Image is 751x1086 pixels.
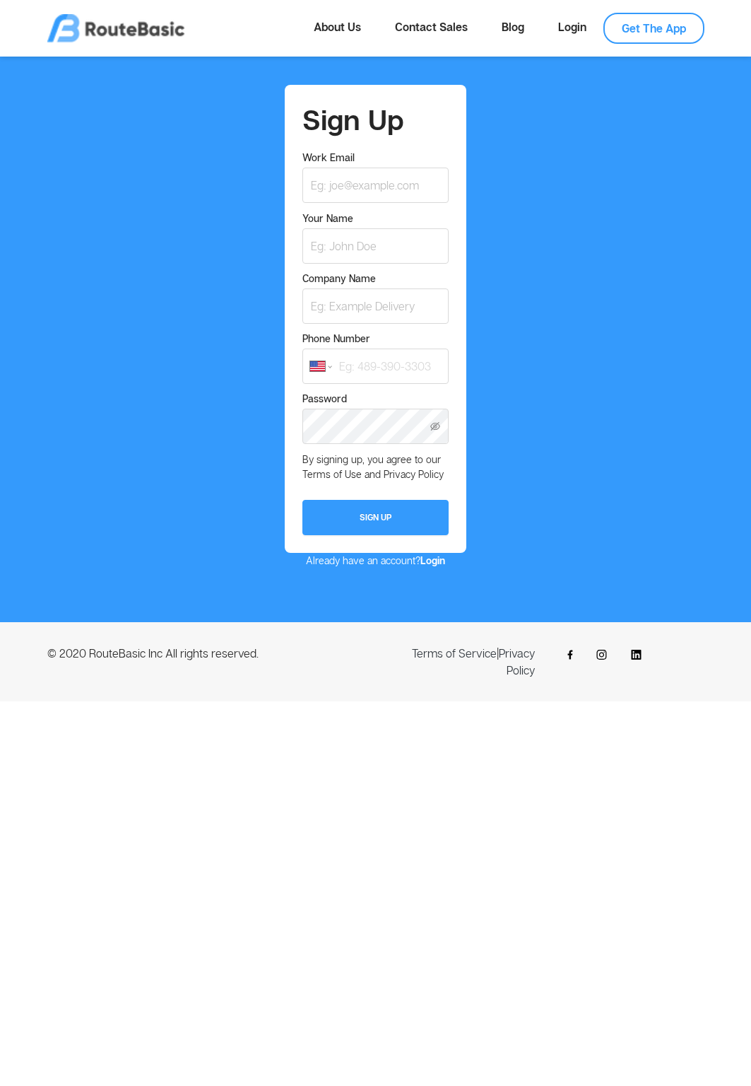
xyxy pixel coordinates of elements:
i: icon: eye-invisible [430,421,440,431]
a: Privacy Policy [499,646,535,677]
div: | [376,645,545,679]
input: Work Email [302,168,449,203]
p: © 2020 RouteBasic Inc All rights reserved. [47,645,365,662]
img: logo.png [47,14,184,42]
a: Contact Sales [378,13,485,41]
a: Login [541,13,603,41]
label: Your Name [302,211,360,226]
img: facebook-f-brands.svg [567,650,573,660]
a: Terms of Service [412,646,497,660]
input: Phone Number [302,349,449,384]
label: Password [302,392,354,406]
p: By signing up, you agree to our Terms of Use and Privacy Policy [302,452,449,481]
label: Phone Number [302,332,377,346]
input: Password [302,409,449,444]
label: Company Name [302,271,383,286]
a: Get The App [603,13,704,44]
a: Blog [485,13,541,41]
input: Company Name [302,288,449,324]
h1: Sign Up [302,103,449,136]
img: instagram-brands.svg [596,649,608,660]
a: Login [420,554,445,566]
a: About Us [297,13,378,41]
img: linkedin-brands.svg [630,649,642,660]
p: Already have an account? [285,553,467,568]
label: Work Email [302,151,362,165]
button: Sign Up [302,500,449,535]
input: Your Name [302,228,449,264]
